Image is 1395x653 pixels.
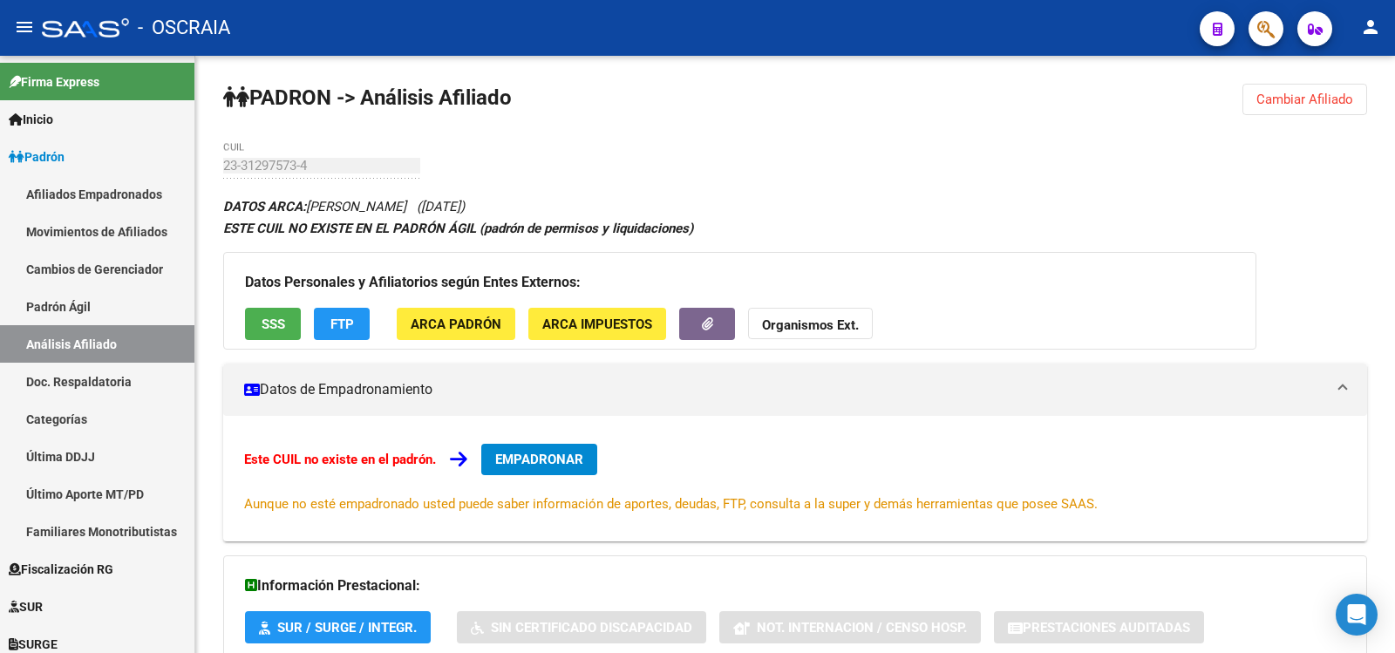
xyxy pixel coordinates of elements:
[719,611,981,643] button: Not. Internacion / Censo Hosp.
[411,316,501,332] span: ARCA Padrón
[245,574,1345,598] h3: Información Prestacional:
[14,17,35,37] mat-icon: menu
[330,316,354,332] span: FTP
[223,416,1367,541] div: Datos de Empadronamiento
[397,308,515,340] button: ARCA Padrón
[491,620,692,636] span: Sin Certificado Discapacidad
[244,380,1325,399] mat-panel-title: Datos de Empadronamiento
[528,308,666,340] button: ARCA Impuestos
[9,72,99,92] span: Firma Express
[542,316,652,332] span: ARCA Impuestos
[1360,17,1381,37] mat-icon: person
[757,620,967,636] span: Not. Internacion / Censo Hosp.
[245,270,1235,295] h3: Datos Personales y Afiliatorios según Entes Externos:
[417,199,465,214] span: ([DATE])
[748,308,873,340] button: Organismos Ext.
[223,199,406,214] span: [PERSON_NAME]
[314,308,370,340] button: FTP
[1242,84,1367,115] button: Cambiar Afiliado
[223,199,306,214] strong: DATOS ARCA:
[244,496,1098,512] span: Aunque no esté empadronado usted puede saber información de aportes, deudas, FTP, consulta a la s...
[223,221,693,236] strong: ESTE CUIL NO EXISTE EN EL PADRÓN ÁGIL (padrón de permisos y liquidaciones)
[495,452,583,467] span: EMPADRONAR
[762,317,859,333] strong: Organismos Ext.
[277,620,417,636] span: SUR / SURGE / INTEGR.
[223,364,1367,416] mat-expansion-panel-header: Datos de Empadronamiento
[1256,92,1353,107] span: Cambiar Afiliado
[9,560,113,579] span: Fiscalización RG
[245,611,431,643] button: SUR / SURGE / INTEGR.
[9,147,65,167] span: Padrón
[223,85,512,110] strong: PADRON -> Análisis Afiliado
[481,444,597,475] button: EMPADRONAR
[262,316,285,332] span: SSS
[9,110,53,129] span: Inicio
[457,611,706,643] button: Sin Certificado Discapacidad
[1336,594,1378,636] div: Open Intercom Messenger
[994,611,1204,643] button: Prestaciones Auditadas
[245,308,301,340] button: SSS
[1023,620,1190,636] span: Prestaciones Auditadas
[244,452,436,467] strong: Este CUIL no existe en el padrón.
[9,597,43,616] span: SUR
[138,9,230,47] span: - OSCRAIA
